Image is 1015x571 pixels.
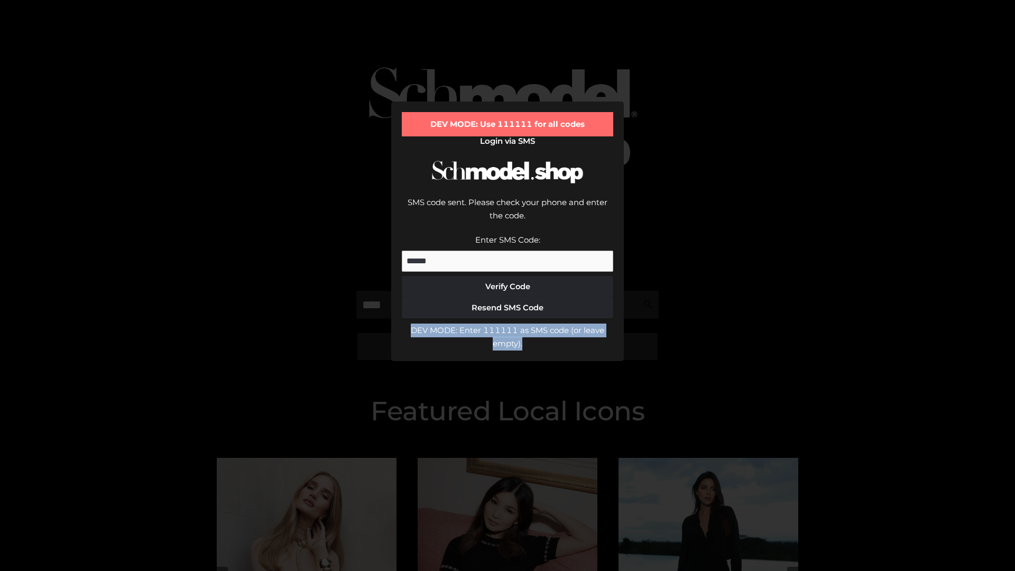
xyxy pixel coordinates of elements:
button: Resend SMS Code [402,297,613,318]
img: Schmodel Logo [428,151,587,193]
h2: Login via SMS [402,136,613,146]
div: SMS code sent. Please check your phone and enter the code. [402,196,613,233]
div: DEV MODE: Use 111111 for all codes [402,112,613,136]
button: Verify Code [402,276,613,297]
div: DEV MODE: Enter 111111 as SMS code (or leave empty). [402,324,613,351]
label: Enter SMS Code: [475,235,540,245]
